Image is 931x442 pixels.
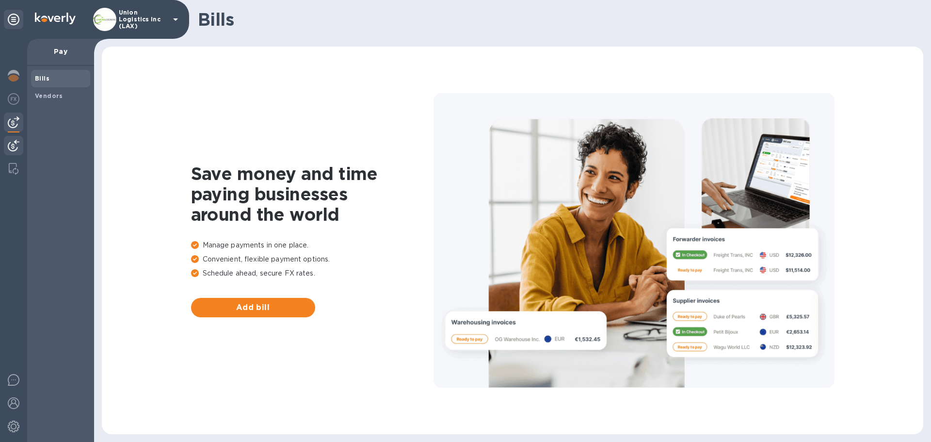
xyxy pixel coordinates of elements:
[191,268,433,278] p: Schedule ahead, secure FX rates.
[35,92,63,99] b: Vendors
[8,93,19,105] img: Foreign exchange
[199,302,307,313] span: Add bill
[35,47,86,56] p: Pay
[35,75,49,82] b: Bills
[4,10,23,29] div: Unpin categories
[191,164,433,225] h1: Save money and time paying businesses around the world
[191,240,433,250] p: Manage payments in one place.
[119,9,167,30] p: Union Logistics Inc (LAX)
[35,13,76,24] img: Logo
[191,254,433,264] p: Convenient, flexible payment options.
[191,298,315,317] button: Add bill
[198,9,915,30] h1: Bills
